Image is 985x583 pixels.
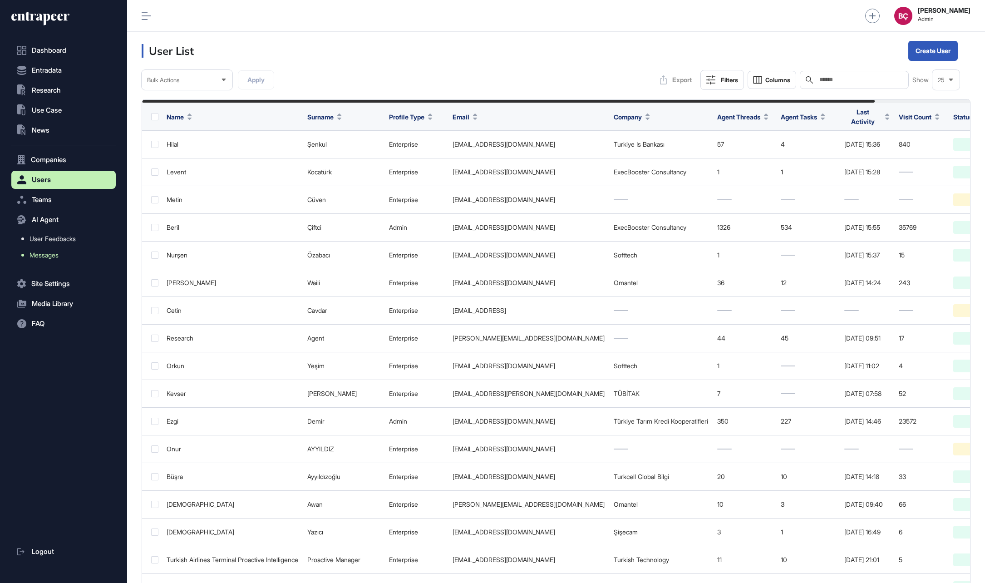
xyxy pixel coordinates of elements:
[389,279,443,287] div: enterprise
[908,41,958,61] button: Create User
[717,112,760,122] span: Agent Threads
[142,44,194,58] h3: User List
[844,224,890,231] div: [DATE] 15:55
[32,320,44,327] span: FAQ
[781,418,835,425] div: 227
[30,235,76,242] span: User Feedbacks
[700,70,744,90] button: Filters
[389,307,443,314] div: enterprise
[32,216,59,223] span: AI Agent
[16,231,116,247] a: User Feedbacks
[389,473,443,480] div: enterprise
[717,224,772,231] div: 1326
[899,112,931,122] span: Visit Count
[912,76,929,84] span: Show
[307,224,380,231] div: Çiftci
[453,112,478,122] button: Email
[453,168,605,176] div: [EMAIL_ADDRESS][DOMAIN_NAME]
[11,211,116,229] button: AI Agent
[781,279,835,287] div: 12
[167,445,298,453] div: Onur
[389,529,443,536] div: enterprise
[844,107,882,126] span: Last Activity
[918,16,970,22] span: Admin
[938,77,945,84] span: 25
[781,335,835,342] div: 45
[844,529,890,536] div: [DATE] 16:49
[717,362,772,370] div: 1
[453,224,605,231] div: [EMAIL_ADDRESS][DOMAIN_NAME]
[32,548,54,555] span: Logout
[781,556,835,563] div: 10
[614,417,708,425] a: Türkiye Tarım Kredi Kooperatifleri
[717,279,772,287] div: 36
[453,445,605,453] div: [EMAIL_ADDRESS][DOMAIN_NAME]
[307,418,380,425] div: Demir
[899,141,944,148] div: 840
[717,390,772,397] div: 7
[167,224,298,231] div: Beril
[307,252,380,259] div: Özabacı
[307,112,334,122] span: Surname
[717,335,772,342] div: 44
[844,168,890,176] div: [DATE] 15:28
[167,529,298,536] div: [DEMOGRAPHIC_DATA]
[899,112,940,122] button: Visit Count
[894,7,912,25] button: BÇ
[167,556,298,563] div: Turkish Airlines Terminal Proactive Intelligence
[11,275,116,293] button: Site Settings
[11,81,116,99] button: Research
[899,335,944,342] div: 17
[11,171,116,189] button: Users
[844,107,890,126] button: Last Activity
[717,252,772,259] div: 1
[614,362,637,370] a: Softtech
[614,528,638,536] a: Şişecam
[167,418,298,425] div: Ezgi
[748,71,796,89] button: Columns
[167,307,298,314] div: Cetin
[899,529,944,536] div: 6
[781,112,817,122] span: Agent Tasks
[717,501,772,508] div: 10
[389,196,443,203] div: enterprise
[614,168,686,176] a: ExecBooster Consultancy
[32,107,62,114] span: Use Case
[167,501,298,508] div: [DEMOGRAPHIC_DATA]
[167,390,298,397] div: Kevser
[11,543,116,561] a: Logout
[844,418,890,425] div: [DATE] 14:46
[453,473,605,480] div: [EMAIL_ADDRESS][DOMAIN_NAME]
[844,362,890,370] div: [DATE] 11:02
[655,71,697,89] button: Export
[307,445,380,453] div: AYYILDIZ
[307,141,380,148] div: Şenkul
[899,224,944,231] div: 35769
[844,501,890,508] div: [DATE] 09:40
[453,362,605,370] div: [EMAIL_ADDRESS][DOMAIN_NAME]
[781,112,825,122] button: Agent Tasks
[11,191,116,209] button: Teams
[307,529,380,536] div: Yazıcı
[30,252,59,259] span: Messages
[453,196,605,203] div: [EMAIL_ADDRESS][DOMAIN_NAME]
[307,196,380,203] div: Güven
[614,223,686,231] a: ExecBooster Consultancy
[899,473,944,480] div: 33
[614,140,665,148] a: Turkiye Is Bankası
[717,141,772,148] div: 57
[167,335,298,342] div: Research
[717,473,772,480] div: 20
[167,112,192,122] button: Name
[717,168,772,176] div: 1
[717,529,772,536] div: 3
[453,501,605,508] div: [PERSON_NAME][EMAIL_ADDRESS][DOMAIN_NAME]
[844,556,890,563] div: [DATE] 21:01
[717,112,768,122] button: Agent Threads
[307,168,380,176] div: Kocatürk
[614,473,669,480] a: Turkcell Global Bilgi
[167,252,298,259] div: Nurşen
[307,279,380,287] div: Waili
[307,307,380,314] div: Cavdar
[844,252,890,259] div: [DATE] 15:37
